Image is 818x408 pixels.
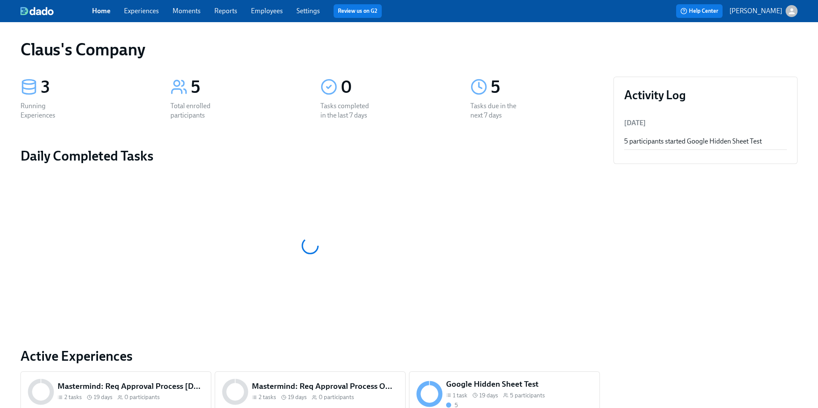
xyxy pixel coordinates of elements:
p: [PERSON_NAME] [729,6,782,16]
span: 2 tasks [259,393,276,401]
a: Settings [297,7,320,15]
span: 19 days [479,391,498,399]
h1: Claus's Company [20,39,145,60]
span: 5 participants [510,391,545,399]
img: dado [20,7,54,15]
li: [DATE] [624,113,787,133]
a: Moments [173,7,201,15]
div: 0 [341,77,450,98]
span: 0 participants [319,393,354,401]
a: Experiences [124,7,159,15]
h5: Mastermind: Req Approval Process Office Hours [DATE] [252,381,398,392]
h3: Activity Log [624,87,787,103]
h5: Mastermind: Req Approval Process [DATE] [58,381,204,392]
div: Running Experiences [20,101,75,120]
button: [PERSON_NAME] [729,5,798,17]
a: Employees [251,7,283,15]
span: 19 days [94,393,112,401]
span: 19 days [288,393,307,401]
div: Tasks due in the next 7 days [470,101,525,120]
a: Active Experiences [20,348,600,365]
div: 5 participants started Google Hidden Sheet Test [624,137,787,146]
div: 5 [191,77,300,98]
span: 2 tasks [64,393,82,401]
button: Help Center [676,4,723,18]
span: Help Center [680,7,718,15]
span: 0 participants [124,393,160,401]
a: Home [92,7,110,15]
div: Tasks completed in the last 7 days [320,101,375,120]
div: Total enrolled participants [170,101,225,120]
a: dado [20,7,92,15]
span: 1 task [453,391,467,399]
h5: Google Hidden Sheet Test [446,379,593,390]
div: 3 [41,77,150,98]
h2: Daily Completed Tasks [20,147,600,164]
a: Reports [214,7,237,15]
button: Review us on G2 [334,4,382,18]
a: Review us on G2 [338,7,377,15]
div: 5 [491,77,600,98]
